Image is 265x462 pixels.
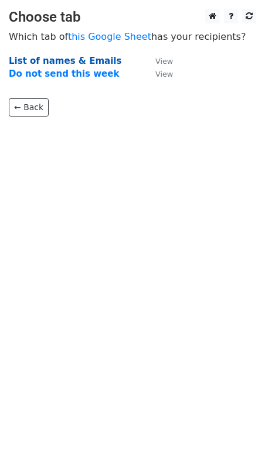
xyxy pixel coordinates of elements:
[9,69,119,79] a: Do not send this week
[144,56,173,66] a: View
[9,30,256,43] p: Which tab of has your recipients?
[68,31,151,42] a: this Google Sheet
[9,56,121,66] a: List of names & Emails
[155,70,173,78] small: View
[144,69,173,79] a: View
[9,98,49,117] a: ← Back
[155,57,173,66] small: View
[9,9,256,26] h3: Choose tab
